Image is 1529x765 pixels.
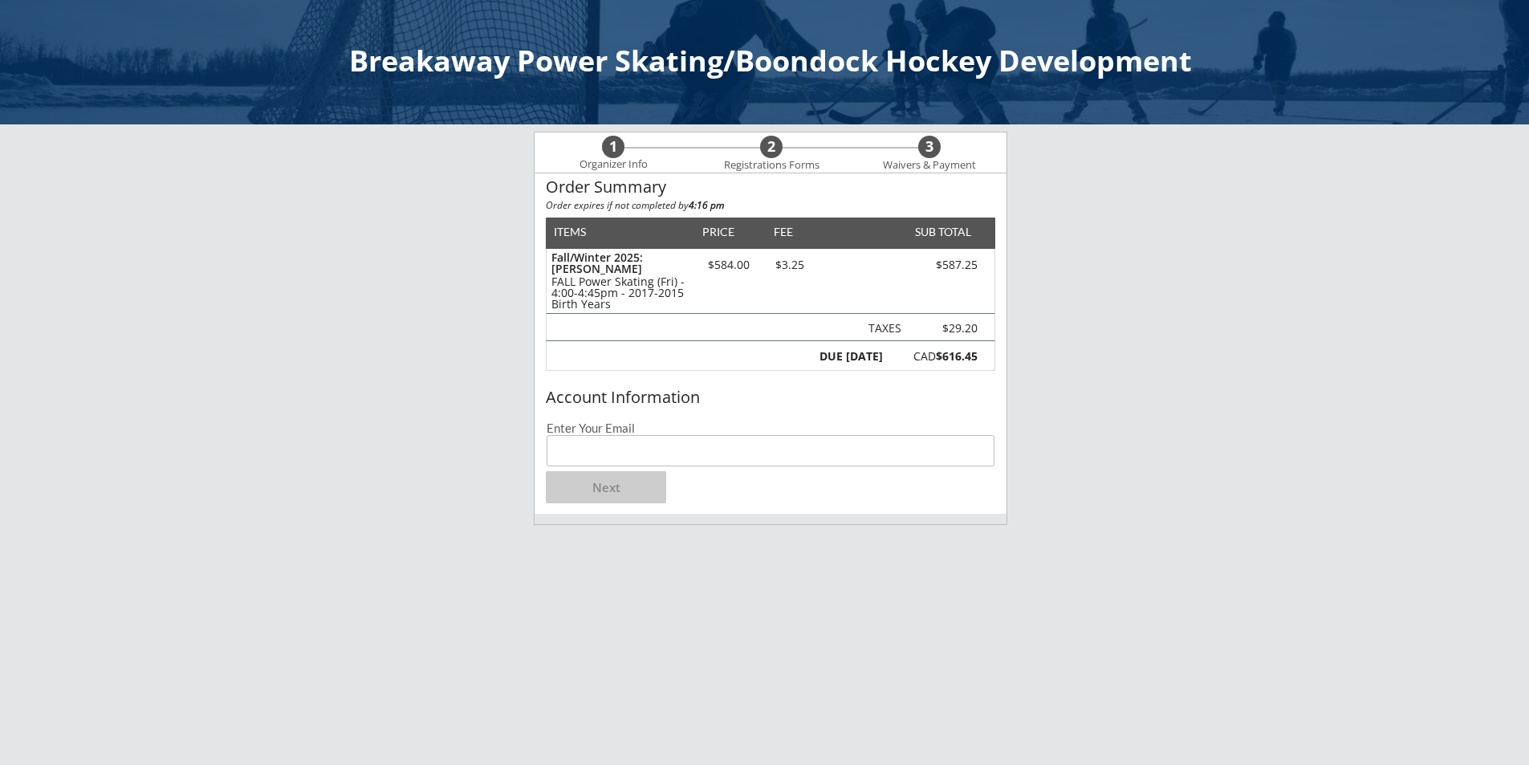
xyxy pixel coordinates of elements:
div: Fall/Winter 2025: [PERSON_NAME] [551,252,687,275]
div: Order expires if not completed by [546,201,995,210]
strong: 4:16 pm [689,198,724,212]
div: Order Summary [546,178,995,196]
div: Taxes not charged on the fee [862,323,901,335]
div: $29.20 [915,323,978,334]
div: Waivers & Payment [874,159,985,172]
div: 1 [602,138,624,156]
div: FALL Power Skating (Fri) - 4:00-4:45pm - 2017-2015 Birth Years [551,276,687,310]
button: Next [546,471,666,503]
strong: $616.45 [936,348,978,364]
div: CAD [892,351,978,362]
div: 3 [918,138,941,156]
div: SUB TOTAL [909,226,971,238]
div: Account Information [546,389,995,406]
div: PRICE [694,226,742,238]
div: $3.25 [762,259,816,271]
div: $584.00 [694,259,762,271]
div: Registrations Forms [716,159,827,172]
div: DUE [DATE] [816,351,883,362]
div: Organizer Info [569,158,657,171]
div: Taxes not charged on the fee [915,323,978,335]
div: FEE [762,226,804,238]
div: ITEMS [554,226,611,238]
div: 2 [760,138,783,156]
div: $587.25 [887,259,978,271]
div: TAXES [862,323,901,334]
div: Enter Your Email [547,422,994,434]
div: Breakaway Power Skating/Boondock Hockey Development [16,47,1525,75]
